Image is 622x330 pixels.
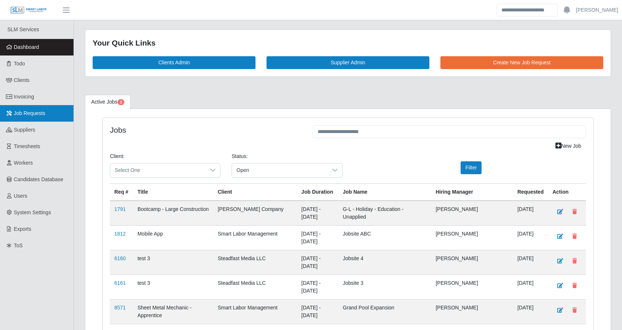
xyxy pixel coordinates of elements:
td: [DATE] [513,250,548,275]
td: [PERSON_NAME] [431,275,513,299]
a: New Job [551,140,586,153]
span: Suppliers [14,127,35,133]
a: 8571 [114,305,126,311]
th: Job Name [338,183,431,201]
a: [PERSON_NAME] [576,6,618,14]
a: Supplier Admin [267,56,429,69]
input: Search [497,4,558,17]
span: Pending Jobs [118,99,124,105]
div: Your Quick Links [93,37,603,49]
td: [PERSON_NAME] [431,250,513,275]
td: Sheet Metal Mechanic - Apprentice [133,299,213,324]
span: Todo [14,61,25,67]
span: SLM Services [7,26,39,32]
td: [DATE] - [DATE] [297,250,339,275]
td: [PERSON_NAME] [431,201,513,226]
td: [DATE] - [DATE] [297,275,339,299]
a: 6161 [114,280,126,286]
span: Job Requests [14,110,46,116]
td: [DATE] [513,299,548,324]
td: [PERSON_NAME] [431,299,513,324]
span: Dashboard [14,44,39,50]
td: Smart Labor Management [213,225,297,250]
a: Clients Admin [93,56,255,69]
span: Timesheets [14,143,40,149]
td: [PERSON_NAME] Company [213,201,297,226]
td: test 3 [133,275,213,299]
th: Title [133,183,213,201]
td: Bootcamp - Large Construction [133,201,213,226]
td: [PERSON_NAME] [431,225,513,250]
td: [DATE] [513,225,548,250]
img: SLM Logo [10,6,47,14]
a: 1812 [114,231,126,237]
td: Smart Labor Management [213,299,297,324]
td: test 3 [133,250,213,275]
span: Invoicing [14,94,34,100]
span: Select One [110,164,205,177]
span: Open [232,164,327,177]
td: G-L - Holiday - Education - Unapplied [338,201,431,226]
label: Status: [232,153,248,160]
span: Users [14,193,28,199]
td: [DATE] - [DATE] [297,225,339,250]
span: Candidates Database [14,176,64,182]
td: Jobsite ABC [338,225,431,250]
a: Active Jobs [85,95,131,109]
td: Jobsite 4 [338,250,431,275]
th: Req # [110,183,133,201]
span: System Settings [14,209,51,215]
td: [DATE] [513,201,548,226]
button: Filter [461,161,482,174]
th: Job Duration [297,183,339,201]
span: Exports [14,226,31,232]
label: Client: [110,153,125,160]
th: Action [548,183,586,201]
span: Workers [14,160,33,166]
td: Steadfast Media LLC [213,275,297,299]
td: [DATE] - [DATE] [297,201,339,226]
a: 1791 [114,206,126,212]
span: ToS [14,243,23,248]
th: Requested [513,183,548,201]
a: 6160 [114,255,126,261]
th: Client [213,183,297,201]
td: [DATE] [513,275,548,299]
td: Grand Pool Expansion [338,299,431,324]
td: [DATE] - [DATE] [297,299,339,324]
td: Steadfast Media LLC [213,250,297,275]
h4: Jobs [110,125,302,134]
td: Jobsite 3 [338,275,431,299]
td: Mobile App [133,225,213,250]
a: Create New Job Request [440,56,603,69]
th: Hiring Manager [431,183,513,201]
span: Clients [14,77,30,83]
